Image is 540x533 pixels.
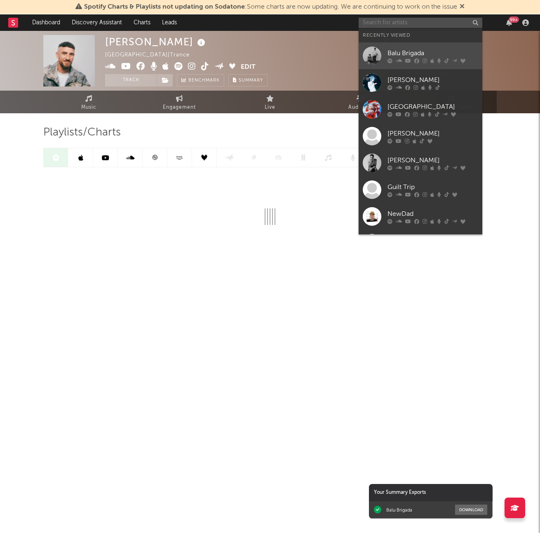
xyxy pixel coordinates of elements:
[84,4,245,10] span: Spotify Charts & Playlists not updating on Sodatone
[386,507,412,513] div: Balu Brigada
[359,176,482,203] a: Guilt Trip
[359,69,482,96] a: [PERSON_NAME]
[359,42,482,69] a: Balu Brigada
[188,76,220,86] span: Benchmark
[128,14,156,31] a: Charts
[228,74,268,86] button: Summary
[134,91,225,113] a: Engagement
[43,128,121,138] span: Playlists/Charts
[43,91,134,113] a: Music
[387,75,478,85] div: [PERSON_NAME]
[509,16,519,23] div: 99 +
[506,19,512,26] button: 99+
[359,150,482,176] a: [PERSON_NAME]
[387,129,478,138] div: [PERSON_NAME]
[241,62,256,72] button: Edit
[359,230,482,257] a: [PERSON_NAME]
[387,48,478,58] div: Balu Brigada
[105,35,207,49] div: [PERSON_NAME]
[105,74,157,86] button: Track
[363,30,478,40] div: Recently Viewed
[105,50,199,60] div: [GEOGRAPHIC_DATA] | Trance
[156,14,183,31] a: Leads
[359,96,482,123] a: [GEOGRAPHIC_DATA]
[177,74,224,86] a: Benchmark
[348,103,373,112] span: Audience
[84,4,457,10] span: : Some charts are now updating. We are continuing to work on the issue
[387,102,478,112] div: [GEOGRAPHIC_DATA]
[315,91,406,113] a: Audience
[265,103,275,112] span: Live
[239,78,263,83] span: Summary
[66,14,128,31] a: Discovery Assistant
[369,484,493,501] div: Your Summary Exports
[163,103,196,112] span: Engagement
[387,182,478,192] div: Guilt Trip
[225,91,315,113] a: Live
[81,103,96,112] span: Music
[387,155,478,165] div: [PERSON_NAME]
[387,209,478,219] div: NewDad
[455,505,487,515] button: Download
[460,4,465,10] span: Dismiss
[359,123,482,150] a: [PERSON_NAME]
[26,14,66,31] a: Dashboard
[359,203,482,230] a: NewDad
[359,18,482,28] input: Search for artists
